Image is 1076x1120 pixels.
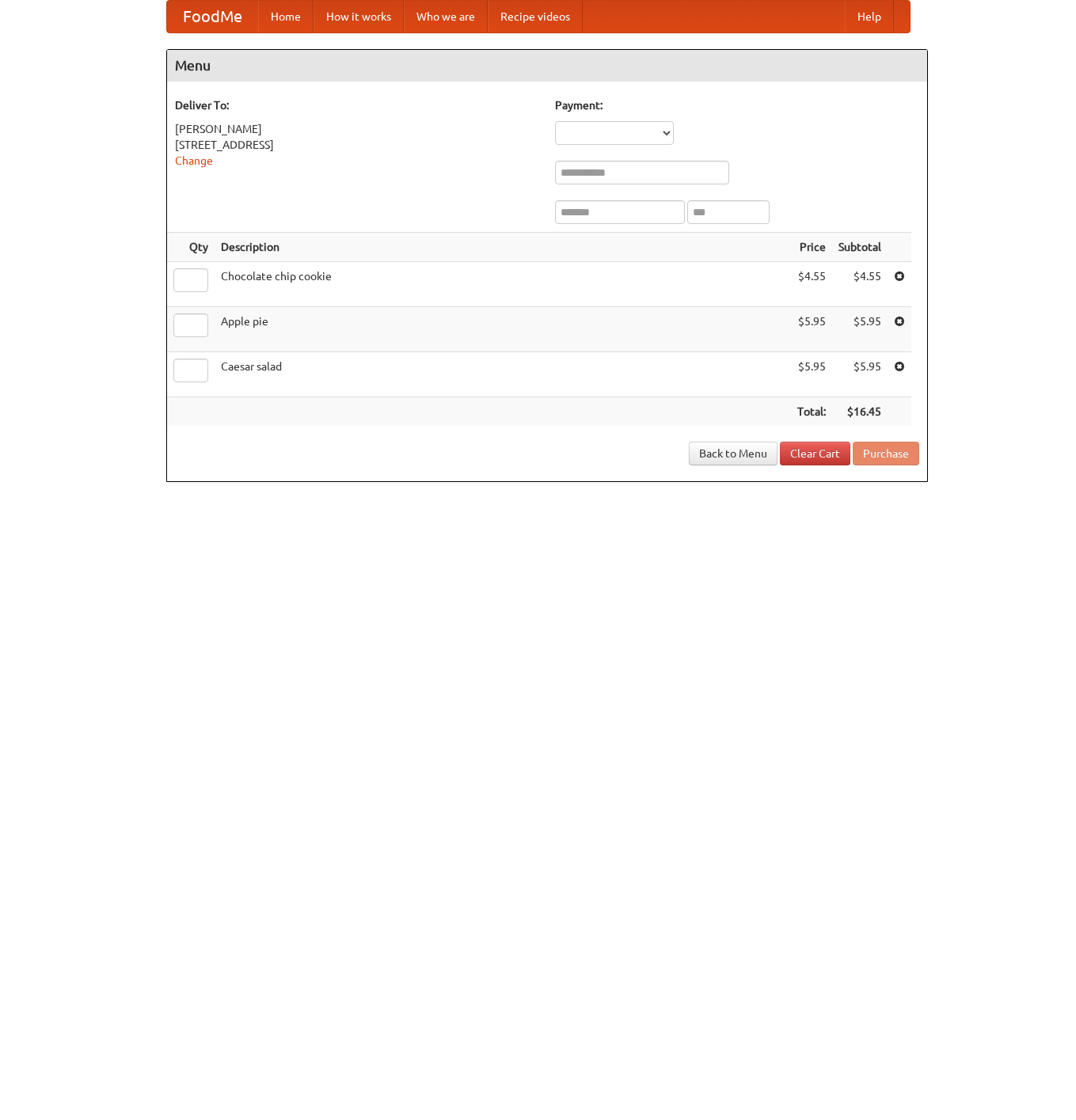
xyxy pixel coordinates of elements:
[555,97,919,113] h5: Payment:
[404,1,488,32] a: Who we are
[215,262,791,307] td: Chocolate chip cookie
[215,352,791,397] td: Caesar salad
[167,233,215,262] th: Qty
[167,50,927,82] h4: Menu
[791,262,832,307] td: $4.55
[258,1,314,32] a: Home
[791,233,832,262] th: Price
[314,1,404,32] a: How it works
[175,121,539,137] div: [PERSON_NAME]
[791,352,832,397] td: $5.95
[215,233,791,262] th: Description
[832,307,888,352] td: $5.95
[167,1,258,32] a: FoodMe
[215,307,791,352] td: Apple pie
[175,137,539,153] div: [STREET_ADDRESS]
[832,397,888,427] th: $16.45
[845,1,894,32] a: Help
[488,1,583,32] a: Recipe videos
[689,442,778,465] a: Back to Menu
[780,442,850,465] a: Clear Cart
[853,442,919,465] button: Purchase
[832,352,888,397] td: $5.95
[175,154,213,167] a: Change
[832,262,888,307] td: $4.55
[791,397,832,427] th: Total:
[791,307,832,352] td: $5.95
[175,97,539,113] h5: Deliver To:
[832,233,888,262] th: Subtotal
